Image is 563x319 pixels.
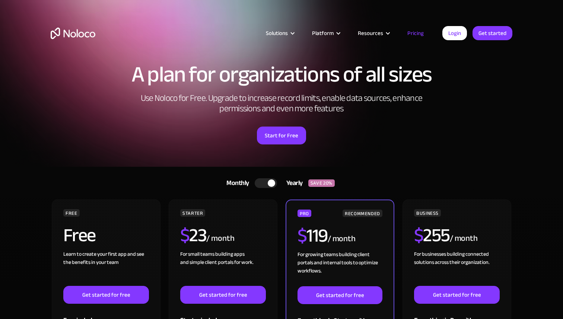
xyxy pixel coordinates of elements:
div: Platform [303,28,349,38]
div: STARTER [180,209,205,217]
div: Yearly [277,178,308,189]
a: Start for Free [257,127,306,144]
div: / month [450,233,478,245]
div: For businesses building connected solutions across their organization. ‍ [414,250,500,286]
h2: Use Noloco for Free. Upgrade to increase record limits, enable data sources, enhance permissions ... [133,93,430,114]
div: RECOMMENDED [343,210,382,217]
h2: Free [63,226,96,245]
h2: 119 [298,226,328,245]
div: Platform [312,28,334,38]
a: Get started for free [63,286,149,304]
a: Pricing [398,28,433,38]
a: Get started for free [414,286,500,304]
a: Get started for free [180,286,266,304]
h1: A plan for organizations of all sizes [51,63,512,86]
div: Resources [358,28,383,38]
div: / month [206,233,234,245]
div: BUSINESS [414,209,441,217]
div: / month [328,233,356,245]
div: Solutions [266,28,288,38]
span: $ [414,218,423,253]
a: Get started [473,26,512,40]
div: Learn to create your first app and see the benefits in your team ‍ [63,250,149,286]
div: FREE [63,209,80,217]
div: Monthly [217,178,255,189]
span: $ [298,218,307,253]
a: home [51,28,95,39]
div: For small teams building apps and simple client portals for work. ‍ [180,250,266,286]
div: Resources [349,28,398,38]
span: $ [180,218,190,253]
div: PRO [298,210,311,217]
div: For growing teams building client portals and internal tools to optimize workflows. [298,251,382,286]
a: Get started for free [298,286,382,304]
div: Solutions [257,28,303,38]
h2: 23 [180,226,207,245]
h2: 255 [414,226,450,245]
div: SAVE 20% [308,179,335,187]
a: Login [442,26,467,40]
